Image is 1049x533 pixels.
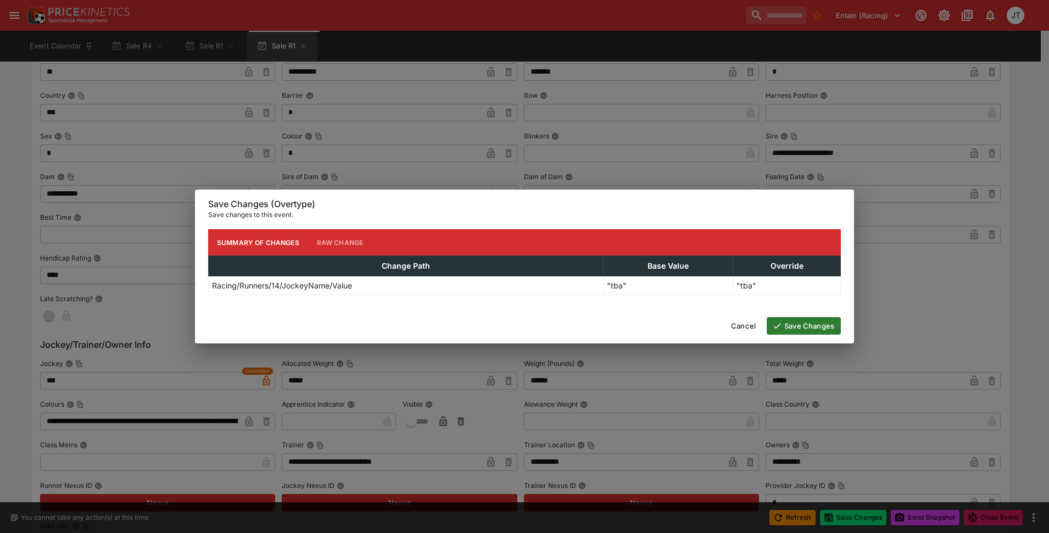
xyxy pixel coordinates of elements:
h6: Save Changes (Overtype) [208,198,841,210]
p: Save changes to this event. [208,209,841,220]
td: "tba" [733,276,841,295]
button: Raw Change [308,229,372,256]
button: Summary of Changes [208,229,308,256]
td: "tba" [604,276,733,295]
button: Save Changes [767,317,841,335]
button: Cancel [724,317,762,335]
th: Change Path [209,256,604,276]
th: Base Value [604,256,733,276]
th: Override [733,256,841,276]
p: Racing/Runners/14/JockeyName/Value [212,280,352,291]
